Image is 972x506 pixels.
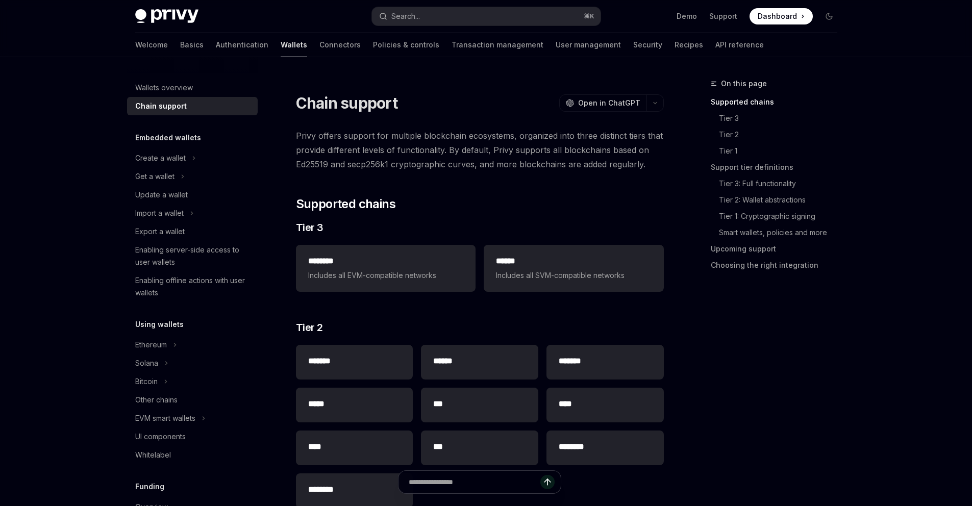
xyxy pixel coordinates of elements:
a: User management [556,33,621,57]
button: Toggle Bitcoin section [127,372,258,391]
a: Whitelabel [127,446,258,464]
div: Solana [135,357,158,369]
a: Export a wallet [127,222,258,241]
div: UI components [135,431,186,443]
span: On this page [721,78,767,90]
div: Search... [391,10,420,22]
a: Transaction management [452,33,543,57]
a: Support tier definitions [711,159,845,175]
a: Support [709,11,737,21]
a: Basics [180,33,204,57]
a: Dashboard [750,8,813,24]
button: Send message [540,475,555,489]
div: Whitelabel [135,449,171,461]
div: Bitcoin [135,375,158,388]
a: Choosing the right integration [711,257,845,273]
a: Welcome [135,33,168,57]
button: Open in ChatGPT [559,94,646,112]
span: Supported chains [296,196,395,212]
button: Toggle Get a wallet section [127,167,258,186]
a: Enabling offline actions with user wallets [127,271,258,302]
a: Policies & controls [373,33,439,57]
div: Create a wallet [135,152,186,164]
button: Toggle Ethereum section [127,336,258,354]
button: Toggle Import a wallet section [127,204,258,222]
a: Tier 2: Wallet abstractions [711,192,845,208]
h5: Using wallets [135,318,184,331]
a: Authentication [216,33,268,57]
div: Chain support [135,100,187,112]
a: Wallets overview [127,79,258,97]
a: Supported chains [711,94,845,110]
div: Get a wallet [135,170,175,183]
a: UI components [127,427,258,446]
h5: Embedded wallets [135,132,201,144]
h1: Chain support [296,94,397,112]
span: ⌘ K [584,12,594,20]
span: Dashboard [758,11,797,21]
span: Tier 3 [296,220,323,235]
a: Tier 2 [711,127,845,143]
a: Upcoming support [711,241,845,257]
div: Other chains [135,394,178,406]
img: dark logo [135,9,198,23]
a: API reference [715,33,764,57]
h5: Funding [135,480,164,493]
a: Tier 3 [711,110,845,127]
a: Recipes [675,33,703,57]
a: Tier 1 [711,143,845,159]
a: **** *Includes all SVM-compatible networks [484,245,663,292]
a: Other chains [127,391,258,409]
a: Update a wallet [127,186,258,204]
a: Chain support [127,97,258,115]
div: Wallets overview [135,82,193,94]
a: Demo [677,11,697,21]
span: Includes all EVM-compatible networks [308,269,463,282]
button: Toggle dark mode [821,8,837,24]
a: Security [633,33,662,57]
div: EVM smart wallets [135,412,195,424]
div: Update a wallet [135,189,188,201]
a: Wallets [281,33,307,57]
a: Tier 3: Full functionality [711,175,845,192]
div: Ethereum [135,339,167,351]
button: Open search [372,7,601,26]
div: Export a wallet [135,225,185,238]
input: Ask a question... [409,471,540,493]
a: Connectors [319,33,361,57]
span: Tier 2 [296,320,323,335]
div: Enabling server-side access to user wallets [135,244,252,268]
span: Includes all SVM-compatible networks [496,269,651,282]
span: Open in ChatGPT [578,98,640,108]
span: Privy offers support for multiple blockchain ecosystems, organized into three distinct tiers that... [296,129,664,171]
div: Import a wallet [135,207,184,219]
a: Tier 1: Cryptographic signing [711,208,845,224]
a: **** ***Includes all EVM-compatible networks [296,245,476,292]
button: Toggle Create a wallet section [127,149,258,167]
a: Smart wallets, policies and more [711,224,845,241]
button: Toggle EVM smart wallets section [127,409,258,427]
div: Enabling offline actions with user wallets [135,274,252,299]
a: Enabling server-side access to user wallets [127,241,258,271]
button: Toggle Solana section [127,354,258,372]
